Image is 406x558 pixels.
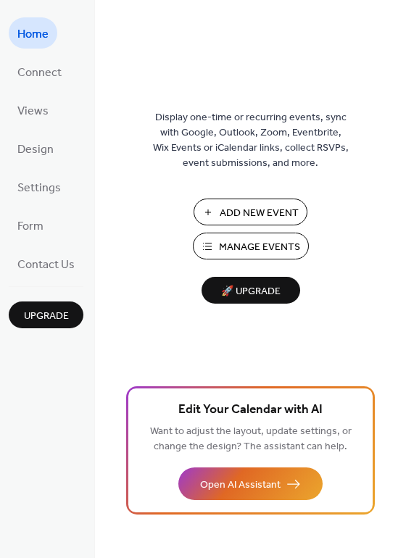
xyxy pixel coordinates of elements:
[193,233,309,259] button: Manage Events
[17,62,62,84] span: Connect
[194,199,307,225] button: Add New Event
[9,17,57,49] a: Home
[17,23,49,46] span: Home
[17,138,54,161] span: Design
[202,277,300,304] button: 🚀 Upgrade
[9,248,83,279] a: Contact Us
[9,133,62,164] a: Design
[178,467,323,500] button: Open AI Assistant
[153,110,349,171] span: Display one-time or recurring events, sync with Google, Outlook, Zoom, Eventbrite, Wix Events or ...
[200,478,281,493] span: Open AI Assistant
[219,240,300,255] span: Manage Events
[220,206,299,221] span: Add New Event
[9,171,70,202] a: Settings
[150,422,352,457] span: Want to adjust the layout, update settings, or change the design? The assistant can help.
[9,56,70,87] a: Connect
[9,301,83,328] button: Upgrade
[24,309,69,324] span: Upgrade
[17,100,49,122] span: Views
[9,94,57,125] a: Views
[17,254,75,276] span: Contact Us
[17,215,43,238] span: Form
[17,177,61,199] span: Settings
[9,209,52,241] a: Form
[210,282,291,301] span: 🚀 Upgrade
[178,400,323,420] span: Edit Your Calendar with AI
